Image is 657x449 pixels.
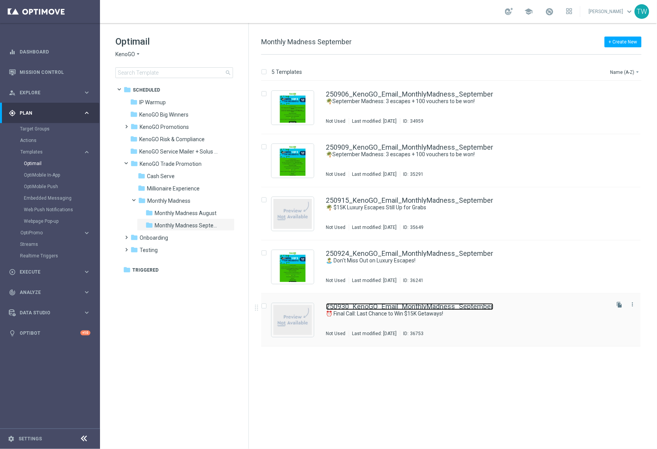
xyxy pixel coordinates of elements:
span: Onboarding [140,234,168,241]
div: Not Used [326,277,346,284]
a: Webpage Pop-up [24,218,80,224]
div: Last modified: [DATE] [349,171,400,177]
div: Target Groups [20,123,99,135]
i: gps_fixed [9,110,16,117]
div: Realtime Triggers [20,250,99,262]
button: more_vert [629,300,637,309]
span: Monthly Madness August [155,210,217,217]
div: 36753 [410,330,424,337]
a: 🌴September Madness: 3 escapes + 100 vouchers to be won! [326,151,591,158]
div: ID: [400,224,424,230]
button: Mission Control [8,69,91,75]
div: Dashboard [9,42,90,62]
button: KenoGO arrow_drop_down [115,51,141,58]
div: play_circle_outline Execute keyboard_arrow_right [8,269,91,275]
button: file_copy [615,300,625,310]
i: folder [130,147,138,155]
div: Data Studio keyboard_arrow_right [8,310,91,316]
div: Last modified: [DATE] [349,118,400,124]
span: IP Warmup [139,99,166,106]
a: ⏰ Final Call: Last Chance to Win $15K Getaways! [326,310,591,317]
div: Streams [20,239,99,250]
span: Execute [20,270,83,274]
i: arrow_drop_down [135,51,141,58]
div: Not Used [326,118,346,124]
div: Not Used [326,330,346,337]
img: noPreview.jpg [273,305,312,335]
div: Explore [9,89,83,96]
i: person_search [9,89,16,96]
a: Target Groups [20,126,80,132]
span: Testing [140,247,158,254]
i: lightbulb [9,330,16,337]
div: Data Studio [9,309,83,316]
span: Monthly Madness [147,197,190,204]
i: play_circle_outline [9,269,16,275]
div: Press SPACE to select this row. [253,187,655,240]
img: 36241.jpeg [273,252,312,282]
div: Last modified: [DATE] [349,330,400,337]
span: Explore [20,90,83,95]
div: OptiMobile Push [24,181,99,192]
span: Data Studio [20,310,83,315]
div: OptiPromo [20,230,83,235]
div: Not Used [326,171,346,177]
a: 🏝️ Don't Miss Out on Luxury Escapes! [326,257,591,264]
input: Search Template [115,67,233,78]
span: Scheduled [133,87,160,93]
a: Streams [20,241,80,247]
div: Webpage Pop-up [24,215,99,227]
div: Actions [20,135,99,146]
button: Templates keyboard_arrow_right [20,149,91,155]
i: track_changes [9,289,16,296]
a: OptiMobile In-App [24,172,80,178]
i: folder [145,209,153,217]
div: 36241 [410,277,424,284]
a: Web Push Notifications [24,207,80,213]
div: 🌴 $15K Luxury Escapes Still Up for Grabs [326,204,609,211]
i: folder [130,246,138,254]
i: keyboard_arrow_right [83,109,90,117]
button: equalizer Dashboard [8,49,91,55]
div: Press SPACE to select this row. [253,240,655,294]
i: arrow_drop_down [635,69,641,75]
button: person_search Explore keyboard_arrow_right [8,90,91,96]
a: Mission Control [20,62,90,82]
i: folder [130,234,138,241]
div: Analyze [9,289,83,296]
span: keyboard_arrow_down [625,7,634,16]
div: Optibot [9,323,90,343]
div: +10 [80,330,90,335]
i: equalizer [9,48,16,55]
img: noPreview.jpg [273,199,312,229]
button: lightbulb Optibot +10 [8,330,91,336]
img: 34959.jpeg [273,93,312,123]
div: ID: [400,118,424,124]
div: OptiPromo keyboard_arrow_right [20,230,91,236]
div: Mission Control [9,62,90,82]
a: Realtime Triggers [20,253,80,259]
div: 🏝️ Don't Miss Out on Luxury Escapes! [326,257,609,264]
div: Embedded Messaging [24,192,99,204]
div: 🌴September Madness: 3 escapes + 100 vouchers to be won! [326,151,609,158]
div: 35649 [410,224,424,230]
div: ID: [400,277,424,284]
div: OptiMobile In-App [24,169,99,181]
i: more_vert [630,301,636,307]
i: folder [130,160,138,167]
span: Millionaire Experience [147,185,200,192]
i: keyboard_arrow_right [83,149,90,156]
span: Monthly Madness September [261,38,352,46]
a: Dashboard [20,42,90,62]
i: keyboard_arrow_right [83,309,90,316]
a: Optimail [24,160,80,167]
div: 35291 [410,171,424,177]
div: ID: [400,171,424,177]
span: Monthly Madness September [155,222,221,229]
div: Optimail [24,158,99,169]
button: + Create New [605,37,642,47]
a: 250906_KenoGO_Email_MonthlyMadness_September [326,91,494,98]
button: gps_fixed Plan keyboard_arrow_right [8,110,91,116]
